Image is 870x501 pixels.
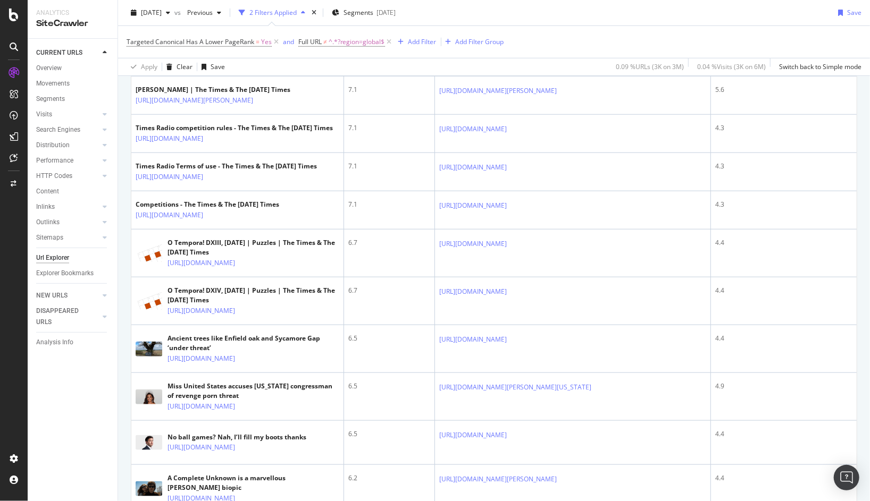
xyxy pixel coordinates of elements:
a: [URL][DOMAIN_NAME] [439,430,507,440]
img: main image [136,389,162,404]
div: Analysis Info [36,337,73,348]
a: [URL][DOMAIN_NAME] [168,401,235,412]
a: [URL][DOMAIN_NAME] [168,353,235,364]
div: Explorer Bookmarks [36,268,94,279]
div: Switch back to Simple mode [779,62,861,71]
div: 4.9 [715,381,852,391]
a: [URL][DOMAIN_NAME] [136,133,203,144]
a: Content [36,186,110,197]
span: Full URL [298,37,322,46]
img: main image [136,435,162,450]
a: Url Explorer [36,252,110,264]
a: [URL][DOMAIN_NAME] [439,334,507,345]
div: 0.09 % URLs ( 3K on 3M ) [616,62,684,71]
button: Save [834,4,861,21]
div: 4.4 [715,286,852,295]
div: 7.1 [348,162,430,171]
div: Distribution [36,140,70,151]
button: 2 Filters Applied [235,4,309,21]
button: Add Filter Group [441,36,504,48]
div: [PERSON_NAME] | The Times & The [DATE] Times [136,85,299,95]
div: O Tempora! DXIV, [DATE] | Puzzles | The Times & The [DATE] Times [168,286,339,305]
a: Analysis Info [36,337,110,348]
div: Outlinks [36,217,60,228]
div: Segments [36,94,65,105]
div: SiteCrawler [36,18,109,30]
a: [URL][DOMAIN_NAME] [168,258,235,268]
div: 6.5 [348,381,430,391]
div: Times Radio competition rules - The Times & The [DATE] Times [136,123,333,133]
div: DISAPPEARED URLS [36,305,90,328]
div: O Tempora! DXIII, [DATE] | Puzzles | The Times & The [DATE] Times [168,238,339,257]
a: [URL][DOMAIN_NAME] [439,162,507,173]
div: 6.7 [348,238,430,248]
div: Times Radio Terms of use - The Times & The [DATE] Times [136,162,317,171]
div: 7.1 [348,123,430,133]
div: times [309,7,319,18]
div: and [283,37,294,46]
a: Performance [36,155,99,166]
div: [DATE] [377,8,396,17]
span: ≠ [323,37,327,46]
div: Inlinks [36,201,55,213]
div: 4.3 [715,123,852,133]
a: Explorer Bookmarks [36,268,110,279]
div: 4.4 [715,238,852,248]
button: Switch back to Simple mode [775,58,861,75]
span: Previous [183,8,213,17]
a: Sitemaps [36,232,99,243]
div: HTTP Codes [36,171,72,182]
div: 6.5 [348,429,430,439]
span: Yes [261,35,272,49]
span: ^.*?region=global$ [329,35,385,49]
button: Save [197,58,225,75]
div: Competitions - The Times & The [DATE] Times [136,200,279,209]
div: 4.3 [715,200,852,209]
div: Analytics [36,9,109,18]
span: = [256,37,260,46]
div: 4.3 [715,162,852,171]
button: Clear [162,58,193,75]
a: HTTP Codes [36,171,99,182]
div: Apply [141,62,157,71]
div: 4.4 [715,429,852,439]
div: CURRENT URLS [36,47,82,58]
button: Previous [183,4,225,21]
img: main image [136,292,162,310]
div: 7.1 [348,85,430,95]
div: No ball games? Nah, I’ll fill my boots thanks [168,432,306,442]
div: Sitemaps [36,232,63,243]
span: Segments [344,8,373,17]
div: 6.5 [348,334,430,343]
a: Movements [36,78,110,89]
img: main image [136,244,162,262]
a: Search Engines [36,124,99,135]
a: NEW URLS [36,290,99,301]
button: Add Filter [394,36,437,48]
button: Segments[DATE] [328,4,400,21]
a: Inlinks [36,201,99,213]
img: main image [136,481,162,496]
a: [URL][DOMAIN_NAME] [439,124,507,134]
span: 2025 Aug. 15th [141,8,162,17]
div: NEW URLS [36,290,68,301]
a: [URL][DOMAIN_NAME][PERSON_NAME] [439,86,557,96]
div: Search Engines [36,124,80,135]
div: 4.4 [715,334,852,343]
div: Miss United States accuses [US_STATE] congressman of revenge porn threat [168,381,339,401]
a: [URL][DOMAIN_NAME] [439,286,507,297]
a: [URL][DOMAIN_NAME] [168,442,235,453]
img: main image [136,342,162,356]
a: [URL][DOMAIN_NAME] [168,305,235,316]
div: 6.2 [348,473,430,483]
a: [URL][DOMAIN_NAME][PERSON_NAME] [439,474,557,485]
button: and [283,37,294,47]
span: Targeted Canonical Has A Lower PageRank [127,37,254,46]
a: Segments [36,94,110,105]
button: Apply [127,58,157,75]
span: vs [174,8,183,17]
a: DISAPPEARED URLS [36,305,99,328]
a: Outlinks [36,217,99,228]
a: Visits [36,109,99,120]
div: 2 Filters Applied [249,8,297,17]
